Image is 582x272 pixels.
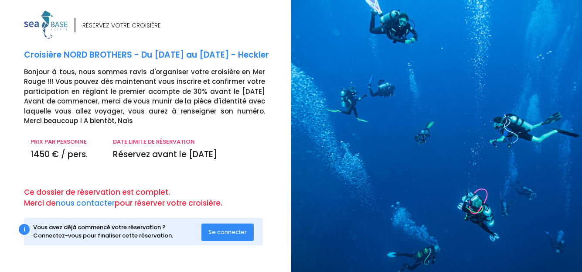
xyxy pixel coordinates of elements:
[31,148,100,161] p: 1450 € / pers.
[113,148,265,161] p: Réservez avant le [DATE]
[31,138,100,146] p: PRIX PAR PERSONNE
[24,187,285,209] p: Ce dossier de réservation est complet. Merci de pour réserver votre croisière.
[24,10,68,39] img: logo_color1.png
[201,228,254,235] a: Se connecter
[82,21,161,30] div: RÉSERVEZ VOTRE CROISIÈRE
[19,224,30,235] div: i
[208,228,247,236] span: Se connecter
[113,138,265,146] p: DATE LIMITE DE RÉSERVATION
[201,224,254,241] button: Se connecter
[24,67,285,126] p: Bonjour à tous, nous sommes ravis d'organiser votre croisière en Mer Rouge !!! Vous pouvez dès ma...
[24,49,285,62] p: Croisière NORD BROTHERS - Du [DATE] au [DATE] - Heckler
[56,198,115,208] a: nous contacter
[33,223,202,240] div: Vous avez déjà commencé votre réservation ? Connectez-vous pour finaliser cette réservation.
